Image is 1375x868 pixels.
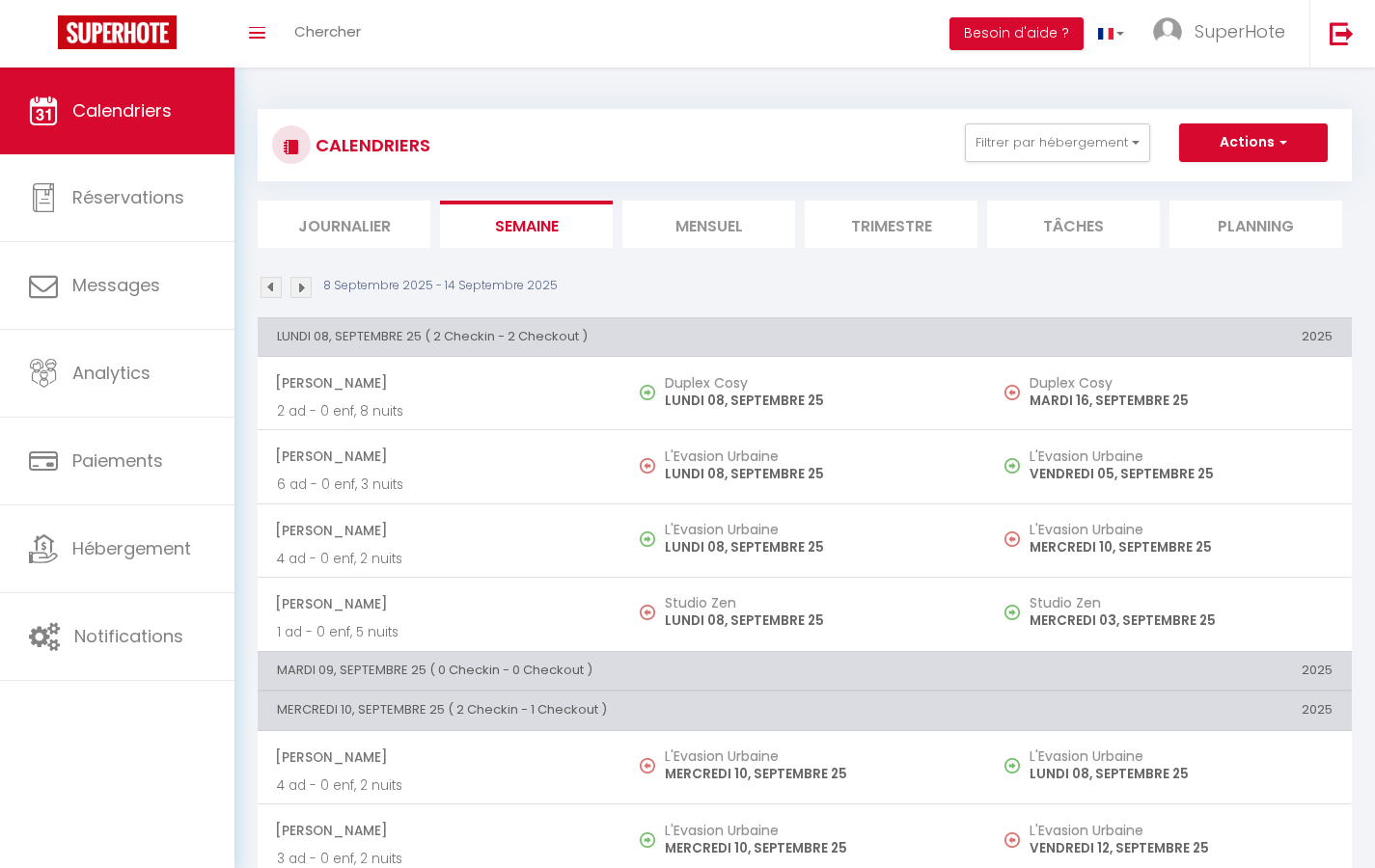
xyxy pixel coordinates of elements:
img: logout [1330,21,1354,45]
span: [PERSON_NAME] [275,512,603,549]
p: MERCREDI 03, SEPTEMBRE 25 [1030,610,1333,631]
span: Notifications [74,624,183,648]
span: SuperHote [1195,19,1285,43]
h5: L'Evasion Urbaine [1030,823,1333,838]
button: Actions [1179,123,1328,162]
p: 2 ad - 0 enf, 8 nuits [277,401,603,421]
h5: L'Evasion Urbaine [1030,448,1333,464]
th: 2025 [987,692,1352,730]
p: 8 Septembre 2025 - 14 Septembre 2025 [323,277,558,295]
p: VENDREDI 05, SEPTEMBRE 25 [1030,464,1333,484]
h5: Duplex Cosy [665,375,968,391]
th: MARDI 09, SEPTEMBRE 25 ( 0 Checkin - 0 Checkout ) [258,651,987,690]
span: [PERSON_NAME] [275,585,603,622]
li: Journalier [258,201,430,248]
h5: L'Evasion Urbaine [665,522,968,537]
p: VENDREDI 12, SEPTEMBRE 25 [1030,838,1333,858]
img: NO IMAGE [1004,531,1020,547]
p: LUNDI 08, SEPTEMBRE 25 [1030,764,1333,784]
p: MARDI 16, SEPTEMBRE 25 [1030,391,1333,411]
span: Analytics [72,361,151,385]
p: MERCREDI 10, SEPTEMBRE 25 [1030,537,1333,557]
p: LUNDI 08, SEPTEMBRE 25 [665,537,968,557]
img: NO IMAGE [1004,758,1020,773]
h5: L'Evasion Urbaine [665,748,968,764]
button: Ouvrir le widget de chat LiveChat [15,8,73,66]
h5: Studio Zen [1030,595,1333,610]
p: LUNDI 08, SEPTEMBRE 25 [665,391,968,411]
p: 4 ad - 0 enf, 2 nuits [277,549,603,569]
p: 1 ad - 0 enf, 5 nuits [277,622,603,642]
p: 4 ad - 0 enf, 2 nuits [277,775,603,796]
span: Messages [72,273,160,297]
h5: Studio Zen [665,595,968,610]
th: 2025 [987,317,1352,356]
span: Chercher [294,21,361,41]
p: LUNDI 08, SEPTEMBRE 25 [665,464,968,484]
li: Tâches [987,201,1160,248]
li: Mensuel [622,201,795,248]
h5: L'Evasion Urbaine [1030,522,1333,537]
h5: Duplex Cosy [1030,375,1333,391]
th: MERCREDI 10, SEPTEMBRE 25 ( 2 Checkin - 1 Checkout ) [258,692,987,730]
span: [PERSON_NAME] [275,365,603,401]
img: ... [1153,17,1182,46]
p: LUNDI 08, SEPTEMBRE 25 [665,610,968,631]
span: [PERSON_NAME] [275,812,603,849]
button: Filtrer par hébergement [965,123,1150,162]
th: 2025 [987,651,1352,690]
img: NO IMAGE [1004,385,1020,400]
li: Semaine [440,201,613,248]
button: Besoin d'aide ? [949,17,1084,50]
img: NO IMAGE [1004,458,1020,474]
span: Calendriers [72,98,172,122]
h5: L'Evasion Urbaine [665,823,968,838]
span: [PERSON_NAME] [275,438,603,475]
h5: L'Evasion Urbaine [665,448,968,464]
img: NO IMAGE [1004,605,1020,620]
p: 6 ad - 0 enf, 3 nuits [277,475,603,495]
img: Super Booking [58,15,177,49]
p: MERCREDI 10, SEPTEMBRE 25 [665,838,968,858]
li: Trimestre [805,201,977,248]
li: Planning [1169,201,1342,248]
th: LUNDI 08, SEPTEMBRE 25 ( 2 Checkin - 2 Checkout ) [258,317,987,356]
span: Paiements [72,448,163,473]
h3: CALENDRIERS [311,123,430,167]
img: NO IMAGE [640,458,655,474]
h5: L'Evasion Urbaine [1030,748,1333,764]
span: Hébergement [72,536,191,560]
span: [PERSON_NAME] [275,739,603,775]
span: Réservations [72,185,184,209]
img: NO IMAGE [640,758,655,773]
img: NO IMAGE [640,605,655,620]
img: NO IMAGE [1004,832,1020,848]
p: MERCREDI 10, SEPTEMBRE 25 [665,764,968,784]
